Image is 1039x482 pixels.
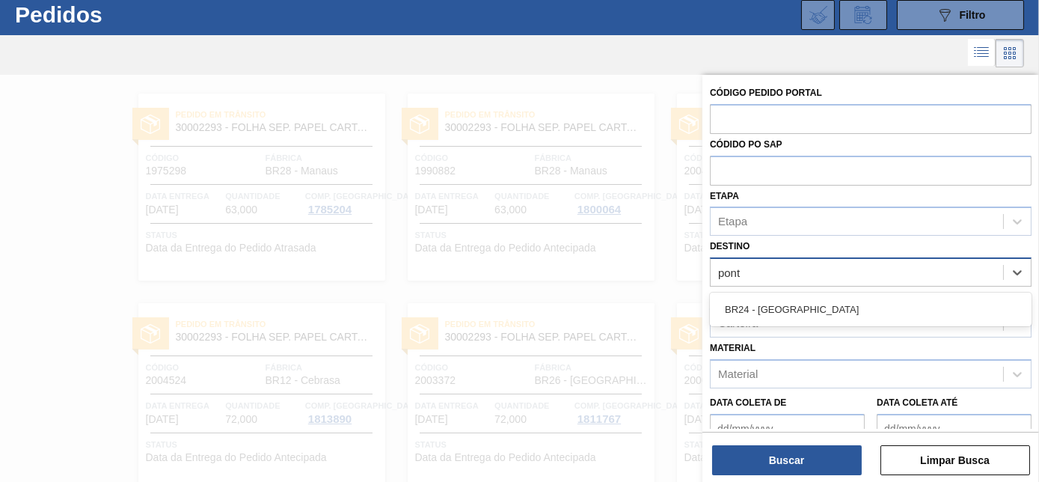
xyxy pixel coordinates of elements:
span: Filtro [960,9,986,21]
h1: Pedidos [15,6,225,23]
label: Códido PO SAP [710,139,782,150]
label: Material [710,343,756,353]
label: Carteira [710,292,756,302]
label: Destino [710,241,750,251]
input: dd/mm/yyyy [710,414,865,444]
input: dd/mm/yyyy [877,414,1032,444]
label: Código Pedido Portal [710,88,822,98]
div: Visão em Cards [996,39,1024,67]
label: Data coleta de [710,397,786,408]
label: Data coleta até [877,397,957,408]
div: Etapa [718,216,747,228]
label: Etapa [710,191,739,201]
div: BR24 - [GEOGRAPHIC_DATA] [710,296,1032,323]
div: Material [718,367,758,380]
div: Visão em Lista [968,39,996,67]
